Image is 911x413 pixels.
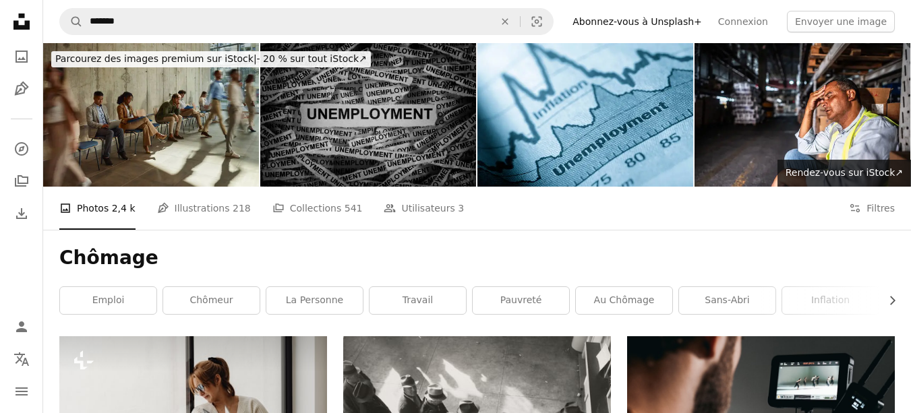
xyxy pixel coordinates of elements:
[8,313,35,340] a: Connexion / S’inscrire
[60,9,83,34] button: Rechercher sur Unsplash
[473,287,569,314] a: pauvreté
[345,201,363,216] span: 541
[564,11,710,32] a: Abonnez-vous à Unsplash+
[260,43,476,187] img: Des bandes de journaux avec les mots Chômage tapés dessus.
[880,287,895,314] button: faire défiler la liste vers la droite
[490,9,520,34] button: Effacer
[266,287,363,314] a: la personne
[163,287,260,314] a: chômeur
[8,43,35,70] a: Photos
[8,200,35,227] a: Historique de téléchargement
[679,287,775,314] a: sans-abri
[8,346,35,373] button: Langue
[576,287,672,314] a: au chômage
[384,187,464,230] a: Utilisateurs 3
[787,11,895,32] button: Envoyer une image
[55,53,257,64] span: Parcourez des images premium sur iStock |
[695,43,910,187] img: Homme mûr fatigué assis au travail dans un entrepôt
[43,43,379,75] a: Parcourez des images premium sur iStock|- 20 % sur tout iStock↗
[777,160,911,187] a: Rendez-vous sur iStock↗
[157,187,251,230] a: Illustrations 218
[55,53,367,64] span: - 20 % sur tout iStock ↗
[786,167,903,178] span: Rendez-vous sur iStock ↗
[272,187,363,230] a: Collections 541
[521,9,553,34] button: Recherche de visuels
[849,187,895,230] button: Filtres
[370,287,466,314] a: travail
[710,11,776,32] a: Connexion
[43,43,259,187] img: Groupe de gens d’affaires en attente d’un entretien d’embauche au bureau.
[233,201,251,216] span: 218
[59,8,554,35] form: Rechercher des visuels sur tout le site
[59,246,895,270] h1: Chômage
[8,168,35,195] a: Collections
[8,75,35,102] a: Illustrations
[60,287,156,314] a: emploi
[8,378,35,405] button: Menu
[458,201,464,216] span: 3
[477,43,693,187] img: Chômage
[8,135,35,162] a: Explorer
[782,287,879,314] a: inflation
